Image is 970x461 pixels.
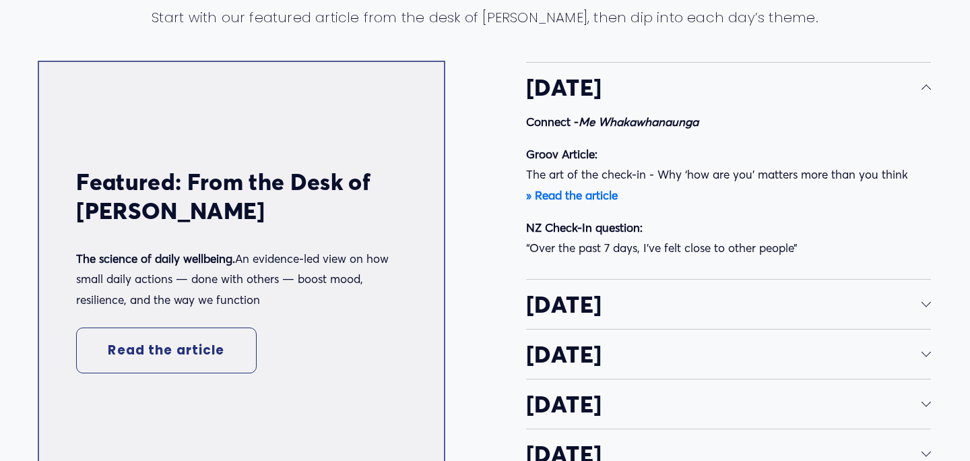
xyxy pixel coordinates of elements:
button: [DATE] [526,280,931,329]
div: [DATE] [526,112,931,279]
span: [DATE] [526,290,922,319]
em: Me Whakawhanaunga [579,115,699,129]
strong: NZ Check-In question: [526,220,643,235]
strong: Groov Article: [526,147,597,161]
span: [DATE] [526,340,922,369]
strong: The science of daily wellbeing. [76,251,235,266]
span: [DATE] [526,73,922,102]
button: [DATE] [526,330,931,379]
button: [DATE] [526,63,931,112]
h4: Start with our featured article from the desk of [PERSON_NAME], then dip into each day’s theme. [152,9,819,26]
h3: Featured: From the Desk of [PERSON_NAME] [76,168,406,226]
p: An evidence‑led view on how small daily actions — done with others — boost mood, resilience, and ... [76,249,406,311]
a: » Read the article [526,188,618,202]
a: Read the article [76,328,256,373]
p: The art of the check-in - Why ‘how are you’ matters more than you think [526,144,931,206]
span: [DATE] [526,390,922,419]
p: “Over the past 7 days, I've felt close to other people” [526,218,931,259]
button: [DATE] [526,379,931,429]
strong: Connect - [526,115,699,129]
